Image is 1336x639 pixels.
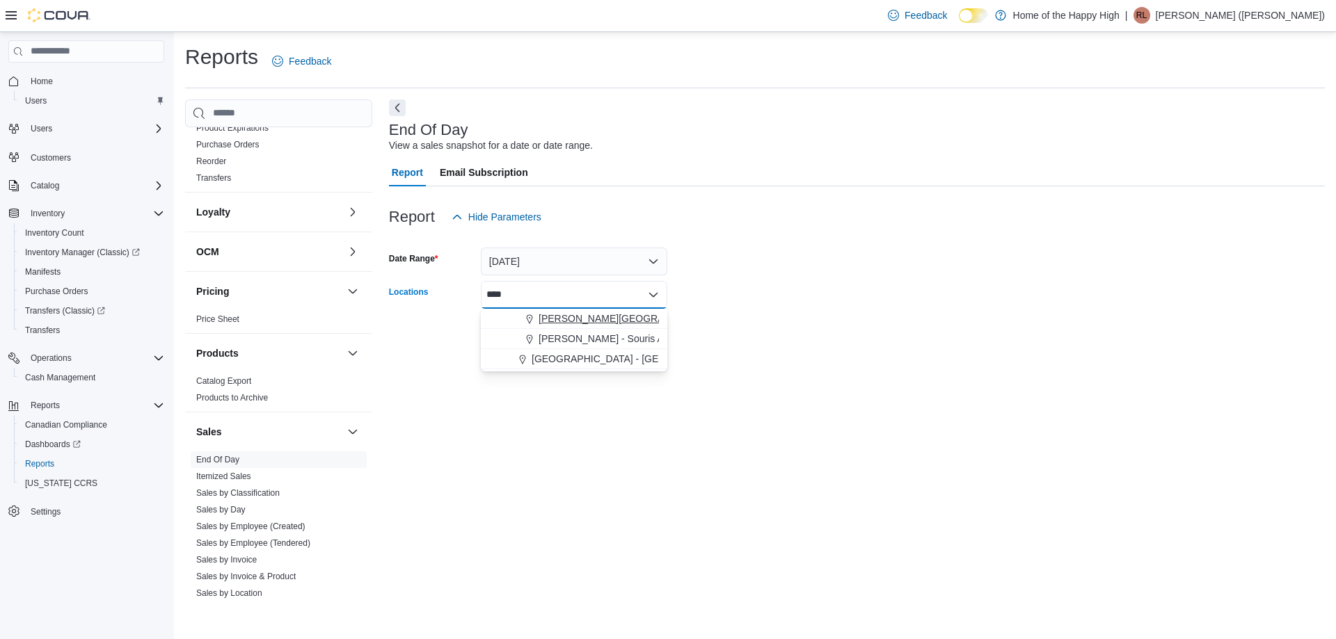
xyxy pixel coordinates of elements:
span: Sales by Location [196,588,262,599]
h3: OCM [196,245,219,259]
a: Cash Management [19,369,101,386]
a: Sales by Invoice [196,555,257,565]
h3: Sales [196,425,222,439]
button: Purchase Orders [14,282,170,301]
span: Canadian Compliance [19,416,164,433]
span: Report [392,159,423,186]
p: | [1125,7,1128,24]
button: Home [3,71,170,91]
p: Home of the Happy High [1013,7,1120,24]
span: Transfers [19,322,164,339]
button: Products [196,346,342,360]
h1: Reports [185,43,258,71]
a: Customers [25,149,77,166]
span: Catalog [25,177,164,194]
button: Hide Parameters [446,203,547,231]
span: Products to Archive [196,392,268,403]
span: Sales by Employee (Created) [196,521,305,532]
span: Sales by Classification [196,487,280,499]
button: Inventory [3,204,170,223]
span: Purchase Orders [25,286,88,297]
button: Customers [3,147,170,167]
h3: Loyalty [196,205,230,219]
button: Sales [196,425,342,439]
span: Sales by Employee (Tendered) [196,537,310,549]
span: Customers [31,152,71,163]
span: Reports [31,400,60,411]
a: Transfers (Classic) [14,301,170,321]
nav: Complex example [8,65,164,558]
span: Inventory [31,208,65,219]
span: Inventory Manager (Classic) [19,244,164,261]
button: Inventory Count [14,223,170,243]
span: Itemized Sales [196,471,251,482]
div: Pricing [185,311,372,333]
span: Reports [25,397,164,414]
span: Dashboards [19,436,164,453]
span: Feedback [905,8,947,22]
a: Reports [19,455,60,472]
span: Operations [25,350,164,366]
div: Rebecca Lemesurier (Durette) [1134,7,1150,24]
span: Canadian Compliance [25,419,107,430]
span: [PERSON_NAME] - Souris Avenue - Fire & Flower [539,332,756,346]
button: Sales [344,423,361,440]
span: Transfers [196,172,231,184]
span: Product Expirations [196,122,269,134]
a: Settings [25,503,66,520]
span: Manifests [25,266,61,277]
button: Next [389,99,406,116]
a: Transfers [19,322,65,339]
span: [PERSON_NAME][GEOGRAPHIC_DATA] - Fire & Flower [539,312,787,325]
button: Operations [3,348,170,368]
button: OCM [344,243,361,260]
span: Reports [19,455,164,472]
a: Inventory Manager (Classic) [14,243,170,262]
button: Catalog [25,177,65,194]
a: Sales by Location per Day [196,605,294,615]
a: Dashboards [19,436,86,453]
button: OCM [196,245,342,259]
a: Catalog Export [196,376,251,386]
span: Sales by Invoice & Product [196,571,296,582]
span: Manifests [19,264,164,280]
span: Transfers (Classic) [25,305,105,316]
div: View a sales snapshot for a date or date range. [389,138,593,153]
span: Price Sheet [196,314,239,325]
span: Email Subscription [440,159,528,186]
a: Purchase Orders [196,140,260,149]
label: Date Range [389,253,438,264]
button: [DATE] [481,248,667,275]
a: End Of Day [196,455,239,464]
span: End Of Day [196,454,239,465]
a: [US_STATE] CCRS [19,475,103,492]
button: Reports [14,454,170,474]
a: Reorder [196,156,226,166]
button: [PERSON_NAME] - Souris Avenue - Fire & Flower [481,329,667,349]
span: Transfers [25,325,60,336]
span: Cash Management [25,372,95,383]
a: Canadian Compliance [19,416,113,433]
a: Sales by Location [196,588,262,598]
a: Home [25,73,58,90]
h3: Pricing [196,284,229,298]
span: Sales by Day [196,504,246,515]
span: Sales by Invoice [196,554,257,565]
button: Manifests [14,262,170,282]
label: Locations [389,286,429,298]
span: Reports [25,458,54,469]
button: Users [14,91,170,111]
a: Sales by Invoice & Product [196,572,296,581]
button: Users [3,119,170,138]
a: Sales by Employee (Created) [196,521,305,531]
span: Home [31,76,53,87]
span: Feedback [289,54,331,68]
button: [PERSON_NAME][GEOGRAPHIC_DATA] - Fire & Flower [481,309,667,329]
span: Users [19,92,164,109]
a: Sales by Employee (Tendered) [196,538,310,548]
span: [GEOGRAPHIC_DATA] - [GEOGRAPHIC_DATA] - Pop's Cannabis [532,352,820,366]
h3: End Of Day [389,122,468,138]
a: Purchase Orders [19,283,94,300]
a: Itemized Sales [196,471,251,481]
span: Users [31,123,52,134]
